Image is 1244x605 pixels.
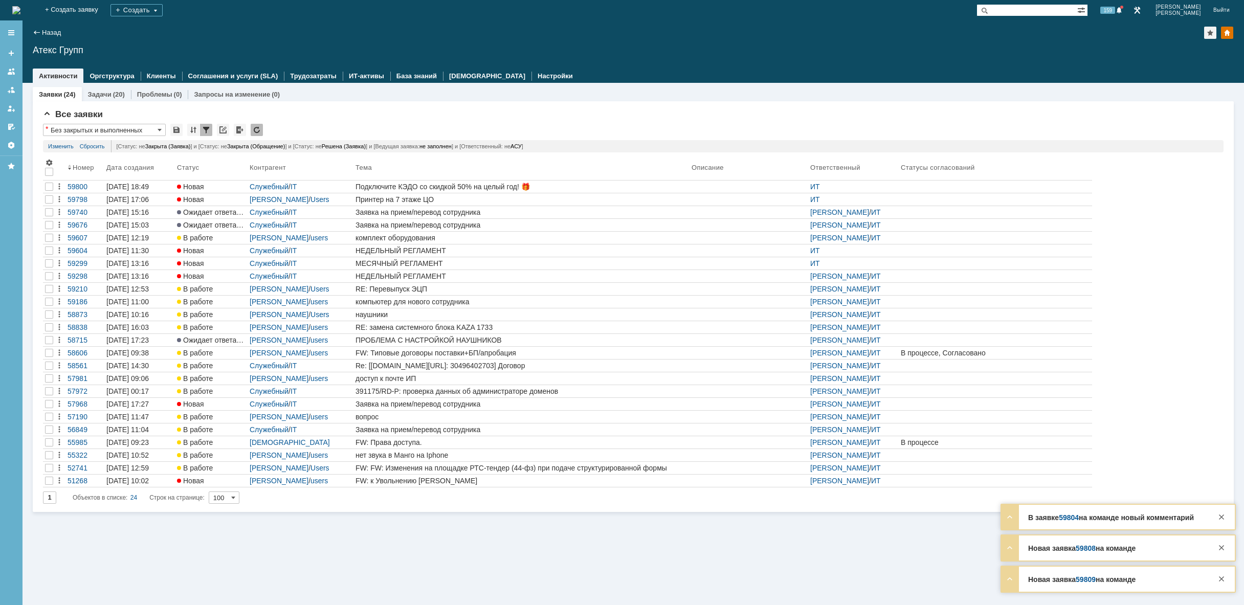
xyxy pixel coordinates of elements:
a: В работе [175,423,248,436]
a: Users [310,310,329,319]
div: [DATE] 11:00 [106,298,149,306]
span: В работе [177,234,213,242]
a: 59298 [65,270,104,282]
a: 58873 [65,308,104,321]
div: Сортировка... [187,124,199,136]
a: [PERSON_NAME] [810,234,869,242]
div: компьютер для нового сотрудника [356,298,687,306]
div: Статус [177,164,199,171]
a: Служебный [250,247,288,255]
div: 59798 [68,195,102,204]
a: НЕДЕЛЬНЫЙ РЕГЛАМЕНТ [353,244,690,257]
a: ИТ [871,362,881,370]
a: IT [291,247,297,255]
a: [DATE] 14:30 [104,360,175,372]
span: Ожидает ответа контрагента [177,208,278,216]
a: Новая [175,193,248,206]
div: Принтер на 7 этаже ЦО [356,195,687,204]
a: [PERSON_NAME] [810,336,869,344]
a: [DEMOGRAPHIC_DATA][PERSON_NAME] [250,438,330,455]
div: FW: Права доступа. [356,438,687,446]
span: Ожидает ответа контрагента [177,221,278,229]
div: 59298 [68,272,102,280]
span: Новая [177,272,204,280]
a: users [310,298,328,306]
a: 59186 [65,296,104,308]
a: Новая [175,398,248,410]
div: наушники [356,310,687,319]
div: ПРОБЛЕМА С НАСТРОЙКОЙ НАУШНИКОВ [356,336,687,344]
th: Статус [175,156,248,181]
div: 57968 [68,400,102,408]
a: [DATE] 13:16 [104,257,175,270]
a: Сбросить [80,140,105,152]
a: [DATE] 18:49 [104,181,175,193]
a: Новая [175,270,248,282]
a: Служебный [250,183,288,191]
div: FW: Типовые договоры поставки+БП/апробация [356,349,687,357]
a: IT [291,208,297,216]
a: Перейти в интерфейс администратора [1131,4,1143,16]
a: Проблемы [137,91,172,98]
div: Заявка на прием/перевод сотрудника [356,425,687,434]
a: Служебный [250,272,288,280]
a: В работе [175,372,248,385]
div: 59604 [68,247,102,255]
a: [PERSON_NAME] [250,349,308,357]
a: users [310,336,328,344]
a: ПРОБЛЕМА С НАСТРОЙКОЙ НАУШНИКОВ [353,334,690,346]
a: ИТ [871,272,881,280]
div: 58561 [68,362,102,370]
a: [DATE] 09:06 [104,372,175,385]
div: 57972 [68,387,102,395]
a: База знаний [396,72,437,80]
div: [DATE] 10:16 [106,310,149,319]
a: 59299 [65,257,104,270]
a: Служебный [250,362,288,370]
a: [PERSON_NAME] [250,285,308,293]
a: В работе [175,283,248,295]
a: Users [310,285,329,293]
a: Мои заявки [3,100,19,117]
a: [DATE] 00:17 [104,385,175,397]
div: RE: Перевыпуск ЭЦП [356,285,687,293]
a: [DATE] 16:03 [104,321,175,333]
a: Служебный [250,221,288,229]
a: ИТ [871,425,881,434]
a: Принтер на 7 этаже ЦО [353,193,690,206]
a: В работе [175,347,248,359]
a: IT [291,272,297,280]
img: logo [12,6,20,14]
a: Новая [175,181,248,193]
th: Номер [65,156,104,181]
a: 59798 [65,193,104,206]
a: [DATE] 10:16 [104,308,175,321]
div: Сохранить вид [170,124,183,136]
div: Скопировать ссылку на список [217,124,229,136]
span: В работе [177,298,213,306]
span: В работе [177,387,213,395]
th: Ответственный [808,156,899,181]
div: Заявка на прием/перевод сотрудника [356,221,687,229]
a: [DATE] 15:16 [104,206,175,218]
div: [DATE] 12:19 [106,234,149,242]
div: [DATE] 11:04 [106,425,149,434]
a: [PERSON_NAME] [810,285,869,293]
div: 59607 [68,234,102,242]
a: FW: Права доступа. [353,436,690,449]
a: [PERSON_NAME] [250,298,308,306]
a: [DATE] 17:23 [104,334,175,346]
div: 57981 [68,374,102,383]
div: [DATE] 16:03 [106,323,149,331]
a: Заявка на прием/перевод сотрудника [353,423,690,436]
div: Контрагент [250,164,288,171]
span: Новая [177,247,204,255]
a: [PERSON_NAME] [810,208,869,216]
div: [DATE] 12:53 [106,285,149,293]
div: 58606 [68,349,102,357]
div: 59676 [68,221,102,229]
a: [DATE] 11:04 [104,423,175,436]
a: Активности [39,72,77,80]
a: ИТ [871,438,881,446]
span: В работе [177,374,213,383]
